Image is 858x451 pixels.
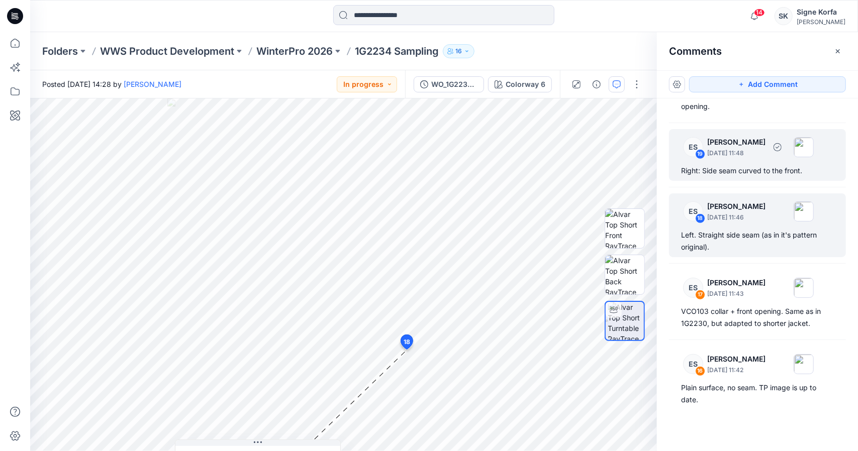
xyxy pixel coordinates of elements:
div: WO_1G2234-3D-1 [431,79,478,90]
div: Right: Side seam curved to the front. [681,165,834,177]
p: [DATE] 11:42 [707,365,766,375]
p: [PERSON_NAME] [707,277,766,289]
p: [DATE] 11:43 [707,289,766,299]
p: 16 [455,46,462,57]
p: [PERSON_NAME] [707,353,766,365]
button: Add Comment [689,76,846,92]
a: WinterPro 2026 [256,44,333,58]
span: 18 [404,337,410,347]
a: [PERSON_NAME] [124,80,181,88]
img: Alvar Top Short Back RayTrace [605,255,644,294]
div: ES [683,354,703,374]
div: Signe Korfa [797,6,845,18]
span: 14 [754,9,765,17]
h2: Comments [669,45,722,57]
div: ES [683,137,703,157]
p: [PERSON_NAME] [707,200,766,212]
div: 18 [695,213,705,223]
a: Folders [42,44,78,58]
p: [DATE] 11:46 [707,212,766,222]
button: Colorway 6 [488,76,552,92]
img: Alvar Top Short Front RayTrace [605,209,644,248]
p: [PERSON_NAME] [707,136,766,148]
div: 16 [695,366,705,376]
button: 16 [443,44,474,58]
div: VCO103 collar + front opening. Same as in 1G2230, but adapted to shorter jacket. [681,305,834,329]
div: Left. Straight side seam (as in it's pattern original). [681,229,834,253]
div: ES [683,278,703,298]
div: [PERSON_NAME] [797,18,845,26]
span: Posted [DATE] 14:28 by [42,79,181,89]
div: Colorway 6 [506,79,545,90]
div: 19 [695,149,705,159]
a: WWS Product Development [100,44,234,58]
div: ES [683,201,703,221]
div: 17 [695,290,705,300]
button: WO_1G2234-3D-1 [414,76,484,92]
img: Alvar Top Short Turntable RayTrace [608,302,644,340]
div: Reflective piping at the right side pocket opening. [681,88,834,112]
div: SK [775,7,793,25]
p: 1G2234 Sampling [355,44,439,58]
div: Plain surface, no seam. TP image is up to date. [681,382,834,406]
button: Details [589,76,605,92]
p: [DATE] 11:48 [707,148,766,158]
